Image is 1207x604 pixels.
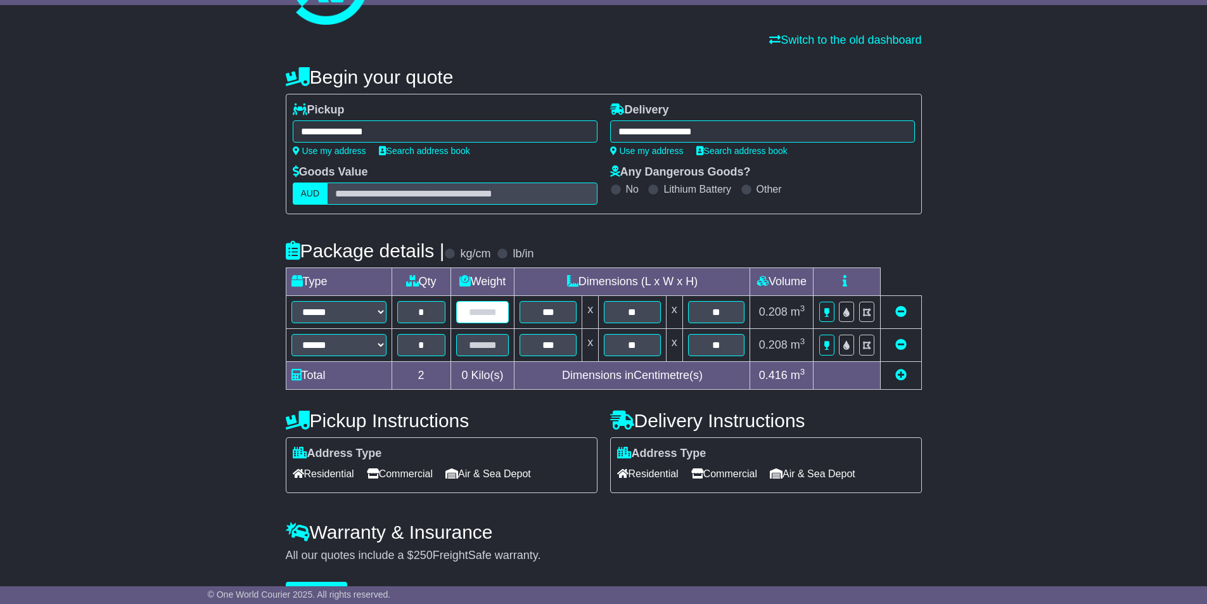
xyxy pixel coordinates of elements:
h4: Pickup Instructions [286,410,597,431]
span: Commercial [691,464,757,484]
label: Address Type [293,447,382,461]
span: Residential [617,464,679,484]
label: lb/in [513,247,533,261]
span: 0.208 [759,305,788,318]
span: Residential [293,464,354,484]
label: Goods Value [293,165,368,179]
td: 2 [392,362,450,390]
div: All our quotes include a $ FreightSafe warranty. [286,549,922,563]
span: 0.208 [759,338,788,351]
td: Total [286,362,392,390]
span: m [791,338,805,351]
span: 0 [461,369,468,382]
label: Other [757,183,782,195]
a: Switch to the old dashboard [769,34,921,46]
td: Qty [392,268,450,296]
td: x [582,329,599,362]
label: kg/cm [460,247,490,261]
td: Dimensions (L x W x H) [514,268,750,296]
h4: Begin your quote [286,67,922,87]
span: 250 [414,549,433,562]
h4: Warranty & Insurance [286,522,922,543]
label: AUD [293,183,328,205]
label: No [626,183,639,195]
td: Dimensions in Centimetre(s) [514,362,750,390]
td: Kilo(s) [450,362,514,390]
td: Weight [450,268,514,296]
span: Commercial [367,464,433,484]
span: Air & Sea Depot [770,464,855,484]
a: Remove this item [895,305,907,318]
label: Lithium Battery [663,183,731,195]
label: Pickup [293,103,345,117]
a: Use my address [293,146,366,156]
span: m [791,305,805,318]
a: Use my address [610,146,684,156]
a: Add new item [895,369,907,382]
td: Volume [750,268,814,296]
td: x [666,296,682,329]
a: Remove this item [895,338,907,351]
td: x [666,329,682,362]
sup: 3 [800,367,805,376]
label: Delivery [610,103,669,117]
td: x [582,296,599,329]
span: m [791,369,805,382]
a: Search address book [379,146,470,156]
a: Search address book [696,146,788,156]
span: Air & Sea Depot [445,464,531,484]
h4: Delivery Instructions [610,410,922,431]
td: Type [286,268,392,296]
span: 0.416 [759,369,788,382]
h4: Package details | [286,240,445,261]
sup: 3 [800,304,805,313]
sup: 3 [800,337,805,346]
button: Get Quotes [286,582,348,604]
label: Any Dangerous Goods? [610,165,751,179]
span: © One World Courier 2025. All rights reserved. [208,589,391,600]
label: Address Type [617,447,706,461]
